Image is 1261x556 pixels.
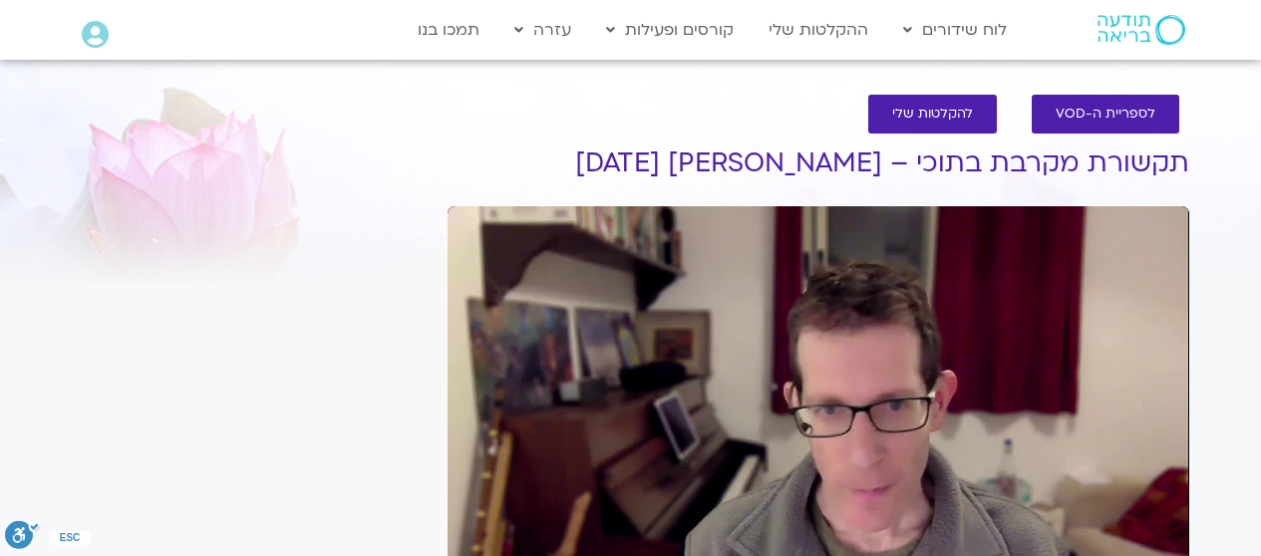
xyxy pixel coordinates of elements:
[596,11,744,49] a: קורסים ופעילות
[893,11,1017,49] a: לוח שידורים
[1056,107,1155,122] span: לספריית ה-VOD
[1032,95,1179,134] a: לספריית ה-VOD
[1098,15,1185,45] img: תודעה בריאה
[759,11,878,49] a: ההקלטות שלי
[892,107,973,122] span: להקלטות שלי
[504,11,581,49] a: עזרה
[868,95,997,134] a: להקלטות שלי
[448,148,1189,178] h1: תקשורת מקרבת בתוכי – [PERSON_NAME] [DATE]
[408,11,489,49] a: תמכו בנו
